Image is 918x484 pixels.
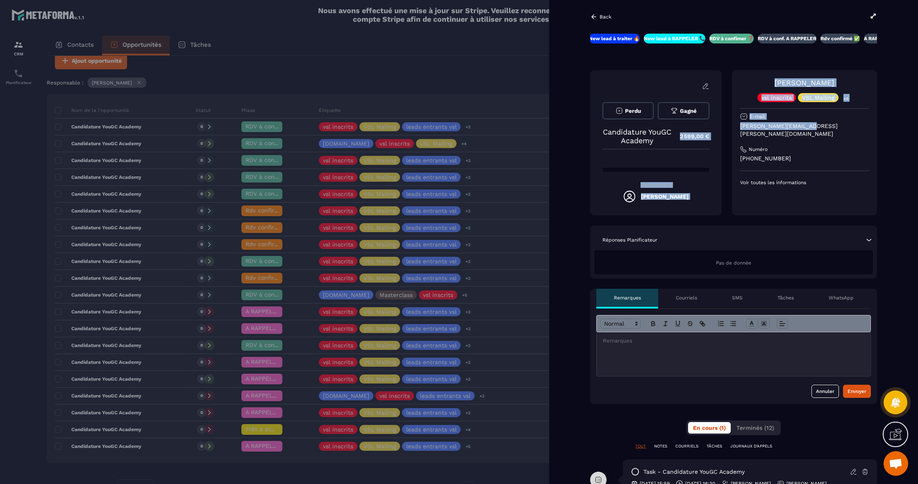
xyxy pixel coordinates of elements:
[811,385,839,398] button: Annuler
[644,35,705,42] p: New lead à RAPPELER 📞
[740,179,869,186] p: Voir toutes les informations
[693,425,726,431] span: En cours (1)
[643,468,745,476] p: task - Candidature YouGC Academy
[614,295,641,301] p: Remarques
[740,155,869,162] p: [PHONE_NUMBER]
[602,182,709,188] p: Responsable
[716,260,751,266] span: Pas de donnée
[641,193,688,200] h5: [PERSON_NAME]
[732,422,779,434] button: Terminés (12)
[841,94,851,103] p: +4
[625,108,641,114] span: Perdu
[740,122,869,138] p: [PERSON_NAME][EMAIL_ADDRESS][PERSON_NAME][DOMAIN_NAME]
[749,146,768,153] p: Numéro
[589,35,640,42] p: New lead à traiter 🔥
[758,35,816,42] p: RDV à conf. A RAPPELER
[688,422,731,434] button: En cours (1)
[658,102,709,119] button: Gagné
[654,443,667,449] p: NOTES
[775,78,834,87] a: [PERSON_NAME]
[675,443,698,449] p: COURRIELS
[709,35,754,42] p: RDV à confimer ❓
[884,451,908,476] a: Ouvrir le chat
[602,237,657,243] p: Réponses Planificateur
[672,128,709,144] p: 2 599,00 €
[602,128,672,145] p: Candidature YouGC Academy
[602,102,654,119] button: Perdu
[802,95,834,100] p: VSL Mailing
[676,295,697,301] p: Courriels
[680,108,697,114] span: Gagné
[600,14,611,20] p: Back
[777,295,794,301] p: Tâches
[848,387,866,395] div: Envoyer
[707,443,722,449] p: TÂCHES
[736,425,774,431] span: Terminés (12)
[761,95,792,100] p: vsl inscrits
[829,295,854,301] p: WhatsApp
[843,385,871,398] button: Envoyer
[730,443,772,449] p: JOURNAUX D'APPELS
[820,35,860,42] p: Rdv confirmé ✅
[732,295,743,301] p: SMS
[750,113,765,120] p: E-mail
[635,443,646,449] p: TOUT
